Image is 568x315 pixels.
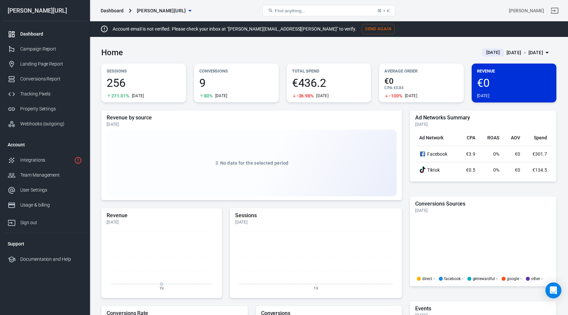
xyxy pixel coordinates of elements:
a: Sign out [547,3,563,19]
h5: Revenue by source [107,114,397,121]
span: 256 [107,77,181,88]
div: [DATE] [477,93,489,98]
span: €0 [515,167,520,173]
div: Account id: Zo3YXUXY [509,7,544,14]
div: [DATE] － [DATE] [507,49,543,57]
a: Usage & billing [2,198,87,213]
div: User Settings [20,187,82,194]
th: ROAS [479,130,503,146]
button: [PERSON_NAME][URL] [134,5,194,17]
a: User Settings [2,183,87,198]
div: [DATE] [107,220,217,225]
li: Account [2,137,87,153]
p: Sessions [107,68,181,75]
div: [DATE] [215,93,228,98]
button: [DATE][DATE] － [DATE] [477,47,556,58]
div: [DATE] [415,208,551,213]
th: AOV [503,130,524,146]
a: Campaign Report [2,42,87,57]
div: Sign out [20,219,82,226]
p: Revenue [477,68,551,75]
span: 0% [493,151,499,157]
div: Facebook [419,150,455,158]
div: [DATE] [235,220,397,225]
button: Send Again [362,24,395,34]
span: €134.5 [532,167,547,173]
h5: Events [415,305,551,312]
p: direct [422,277,432,281]
div: [DATE] [316,93,329,98]
div: Landing Page Report [20,61,82,68]
div: [DATE] [132,93,144,98]
span: €0.84 [394,85,404,90]
span: glorya.ai [137,7,186,15]
span: €436.2 [292,77,366,88]
span: €0 [384,77,458,85]
h5: Ad Networks Summary [415,114,551,121]
a: Conversions Report [2,72,87,86]
h5: Conversions Sources [415,201,551,207]
span: €0 [515,151,520,157]
div: Dashboard [101,7,124,14]
span: -36.98% [297,93,314,98]
span: - [496,277,498,281]
span: 80% [204,93,213,98]
svg: 1 networks not verified yet [74,156,82,164]
th: CPA [459,130,479,146]
div: Campaign Report [20,46,82,53]
span: No data for the selected period [220,160,289,166]
span: - [541,277,543,281]
a: Dashboard [2,27,87,42]
div: Documentation and Help [20,256,82,263]
svg: Facebook Ads [419,150,426,158]
div: Tracking Pixels [20,90,82,97]
a: Landing Page Report [2,57,87,72]
li: Support [2,236,87,252]
tspan: 19 [159,286,164,290]
span: €0.5 [466,167,475,173]
div: Webhooks (outgoing) [20,120,82,127]
div: [DATE] [415,122,551,127]
button: Find anything...⌘ + K [262,5,395,16]
p: Conversions [199,68,273,75]
p: other [531,277,540,281]
a: Integrations [2,153,87,168]
a: Webhooks (outgoing) [2,116,87,131]
p: getrewardful [473,277,495,281]
span: 0% [493,167,499,173]
th: Spend [524,130,551,146]
div: Team Management [20,172,82,179]
span: Find anything... [275,8,305,13]
div: [PERSON_NAME][URL] [2,8,87,14]
a: Sign out [2,213,87,230]
h3: Home [101,48,123,57]
a: Team Management [2,168,87,183]
p: Average Order [384,68,458,75]
th: Ad Network [415,130,459,146]
span: [DATE] [484,49,503,56]
div: Dashboard [20,31,82,38]
span: €301.7 [532,151,547,157]
div: [DATE] [405,93,417,98]
span: CPA : [384,85,393,90]
span: €0 [477,77,551,88]
tspan: 19 [314,286,318,290]
span: - [521,277,522,281]
span: €3.9 [466,151,475,157]
p: google [507,277,519,281]
span: 9 [199,77,273,88]
span: -100% [389,93,402,98]
span: - [462,277,463,281]
p: Total Spend [292,68,366,75]
a: Tracking Pixels [2,86,87,101]
div: Open Intercom Messenger [545,282,561,298]
p: facebook [444,277,461,281]
div: Usage & billing [20,202,82,209]
div: [DATE] [107,122,397,127]
span: - [433,277,435,281]
div: ⌘ + K [377,8,390,13]
div: Conversions Report [20,76,82,82]
div: TikTok Ads [419,166,426,174]
div: Integrations [20,157,71,164]
h5: Revenue [107,212,217,219]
